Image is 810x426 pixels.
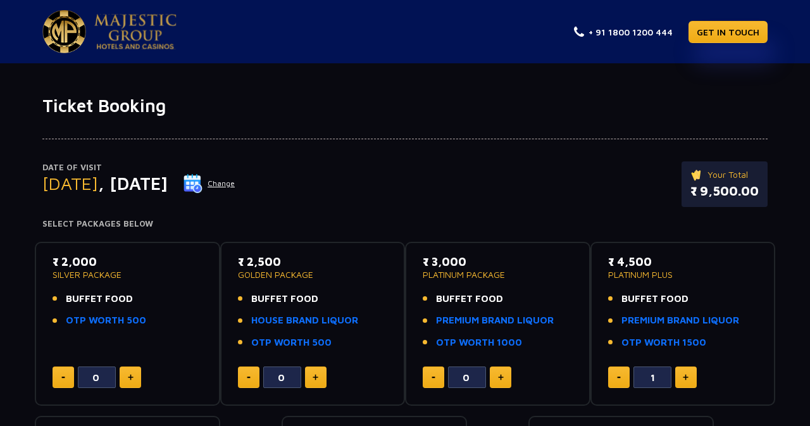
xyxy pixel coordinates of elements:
[53,270,202,279] p: SILVER PACKAGE
[183,173,235,194] button: Change
[128,374,134,380] img: plus
[61,377,65,379] img: minus
[423,270,573,279] p: PLATINUM PACKAGE
[42,173,98,194] span: [DATE]
[690,168,704,182] img: ticket
[621,292,688,306] span: BUFFET FOOD
[238,270,388,279] p: GOLDEN PACKAGE
[313,374,318,380] img: plus
[621,335,706,350] a: OTP WORTH 1500
[42,219,768,229] h4: Select Packages Below
[436,313,554,328] a: PREMIUM BRAND LIQUOR
[53,253,202,270] p: ₹ 2,000
[617,377,621,379] img: minus
[690,182,759,201] p: ₹ 9,500.00
[251,292,318,306] span: BUFFET FOOD
[94,14,177,49] img: Majestic Pride
[683,374,688,380] img: plus
[66,292,133,306] span: BUFFET FOOD
[574,25,673,39] a: + 91 1800 1200 444
[608,253,758,270] p: ₹ 4,500
[432,377,435,379] img: minus
[42,161,235,174] p: Date of Visit
[66,313,146,328] a: OTP WORTH 500
[690,168,759,182] p: Your Total
[621,313,739,328] a: PREMIUM BRAND LIQUOR
[436,335,522,350] a: OTP WORTH 1000
[251,313,358,328] a: HOUSE BRAND LIQUOR
[42,10,86,53] img: Majestic Pride
[42,95,768,116] h1: Ticket Booking
[98,173,168,194] span: , [DATE]
[498,374,504,380] img: plus
[247,377,251,379] img: minus
[688,21,768,43] a: GET IN TOUCH
[251,335,332,350] a: OTP WORTH 500
[436,292,503,306] span: BUFFET FOOD
[608,270,758,279] p: PLATINUM PLUS
[238,253,388,270] p: ₹ 2,500
[423,253,573,270] p: ₹ 3,000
